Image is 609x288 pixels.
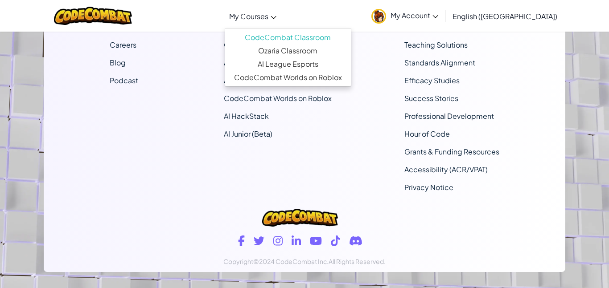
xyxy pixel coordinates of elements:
span: English ([GEOGRAPHIC_DATA]) [453,12,557,21]
a: AI League Esports [225,57,351,71]
a: AI League Esports [224,76,284,85]
a: Success Stories [404,93,458,103]
span: My Account [391,11,438,20]
a: AI HackStack [224,111,269,121]
a: CodeCombat Classroom [225,31,351,44]
a: Professional Development [404,111,494,121]
a: Careers [110,40,136,49]
a: Accessibility (ACR/VPAT) [404,165,488,174]
a: My Account [367,2,443,30]
span: Copyright [223,257,253,265]
a: Standards Alignment [404,58,475,67]
img: CodeCombat logo [262,209,338,227]
span: ©2024 CodeCombat Inc. [253,257,329,265]
img: avatar [371,9,386,24]
img: CodeCombat logo [54,7,132,25]
a: Ozaria Classroom [224,40,283,49]
a: Blog [110,58,126,67]
a: Grants & Funding Resources [404,147,499,156]
a: AI Junior (Beta) [224,129,272,138]
a: Privacy Notice [404,183,453,192]
a: CodeCombat Worlds on Roblox [224,93,332,103]
a: CodeCombat Worlds on Roblox [225,71,351,84]
span: My Courses [229,12,268,21]
a: Podcast [110,76,138,85]
a: AP CSP [224,58,249,67]
a: Hour of Code [404,129,450,138]
a: Efficacy Studies [404,76,460,85]
a: Ozaria Classroom [225,44,351,57]
a: My Courses [225,4,281,28]
a: English ([GEOGRAPHIC_DATA]) [448,4,562,28]
a: Teaching Solutions [404,40,468,49]
span: All Rights Reserved. [329,257,386,265]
